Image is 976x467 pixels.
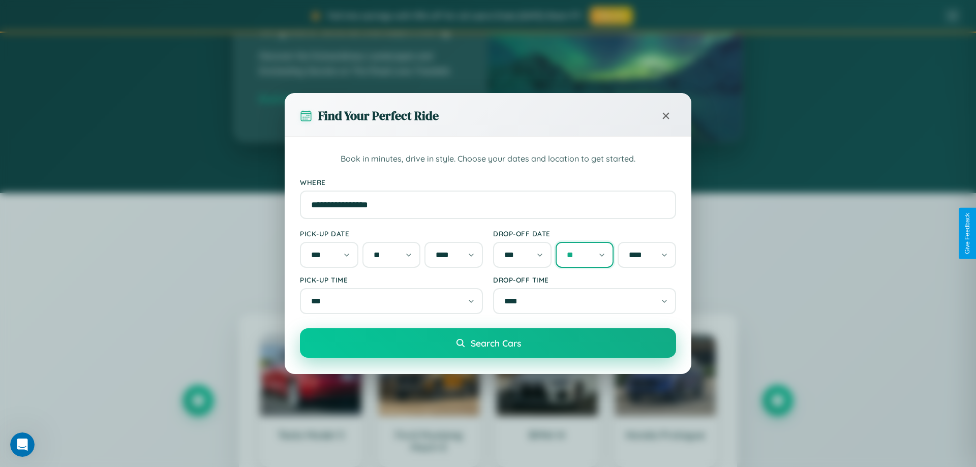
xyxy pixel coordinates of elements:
[300,178,676,186] label: Where
[318,107,439,124] h3: Find Your Perfect Ride
[471,337,521,349] span: Search Cars
[493,275,676,284] label: Drop-off Time
[493,229,676,238] label: Drop-off Date
[300,275,483,284] label: Pick-up Time
[300,152,676,166] p: Book in minutes, drive in style. Choose your dates and location to get started.
[300,229,483,238] label: Pick-up Date
[300,328,676,358] button: Search Cars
